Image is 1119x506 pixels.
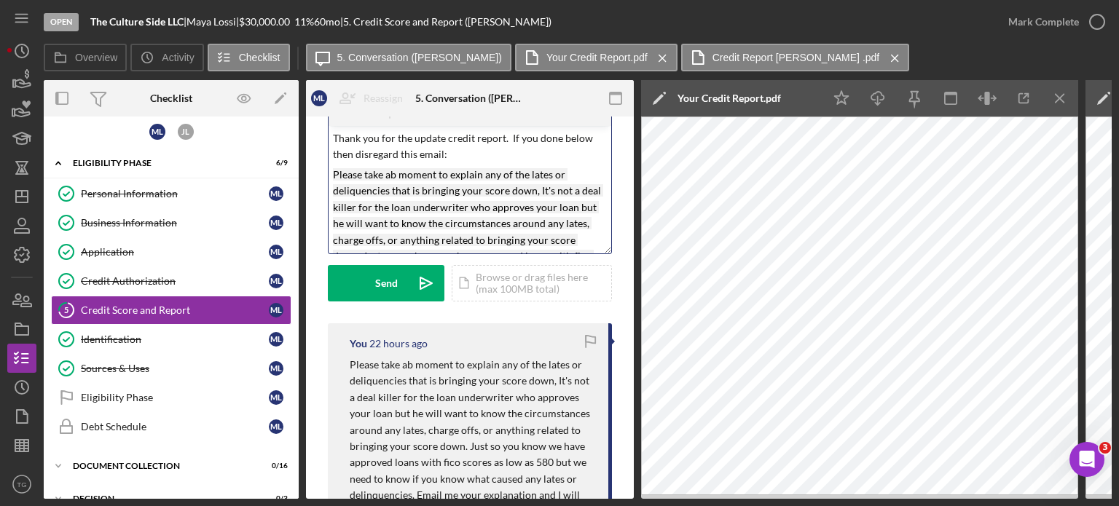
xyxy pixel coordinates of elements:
[262,462,288,470] div: 0 / 16
[350,338,367,349] div: You
[269,390,283,405] div: M L
[81,217,269,229] div: Business Information
[681,44,910,71] button: Credit Report [PERSON_NAME] .pdf
[81,363,269,374] div: Sources & Uses
[375,265,398,301] div: Send
[304,84,417,113] button: MLReassign
[262,494,288,503] div: 0 / 3
[44,44,127,71] button: Overview
[44,13,79,31] div: Open
[269,245,283,259] div: M L
[81,392,269,403] div: Eligibility Phase
[364,84,403,113] div: Reassign
[333,168,603,311] mark: Please take ab moment to explain any of the lates or deliquencies that is bringing your score dow...
[328,265,444,301] button: Send
[90,16,186,28] div: |
[51,383,291,412] a: Eligibility PhaseML
[81,246,269,258] div: Application
[51,412,291,441] a: Debt ScheduleML
[306,44,511,71] button: 5. Conversation ([PERSON_NAME])
[90,15,184,28] b: The Culture Side LLC
[994,7,1112,36] button: Mark Complete
[208,44,290,71] button: Checklist
[269,216,283,230] div: M L
[269,274,283,288] div: M L
[7,470,36,499] button: TG
[1069,442,1104,477] iframe: Intercom live chat
[294,16,314,28] div: 11 %
[515,44,678,71] button: Your Credit Report.pdf
[269,419,283,434] div: M L
[269,361,283,376] div: M L
[17,481,26,489] text: TG
[546,52,648,63] label: Your Credit Report.pdf
[340,16,551,28] div: | 5. Credit Score and Report ([PERSON_NAME])
[81,333,269,345] div: Identification
[269,186,283,201] div: M L
[239,16,294,28] div: $30,000.00
[311,90,327,106] div: M L
[51,325,291,354] a: IdentificationML
[178,124,194,140] div: J L
[369,338,428,349] time: 2025-08-18 17:41
[51,266,291,296] a: Credit AuthorizationML
[415,92,525,104] div: 5. Conversation ([PERSON_NAME])
[269,303,283,317] div: M L
[269,332,283,347] div: M L
[678,92,781,104] div: Your Credit Report.pdf
[162,52,194,63] label: Activity
[51,237,291,266] a: ApplicationML
[75,52,117,63] label: Overview
[149,124,165,140] div: M L
[239,52,280,63] label: Checklist
[81,275,269,287] div: Credit Authorization
[150,92,192,104] div: Checklist
[73,159,251,167] div: Eligibility Phase
[81,188,269,199] div: Personal Information
[314,16,340,28] div: 60 mo
[81,421,269,432] div: Debt Schedule
[64,305,68,315] tspan: 5
[51,296,291,325] a: 5Credit Score and ReportML
[337,52,502,63] label: 5. Conversation ([PERSON_NAME])
[1008,7,1079,36] div: Mark Complete
[186,16,239,28] div: Maya Lossi |
[712,52,880,63] label: Credit Report [PERSON_NAME] .pdf
[130,44,203,71] button: Activity
[333,130,608,163] p: Thank you for the update credit report. If you done below then disregard this email:
[51,354,291,383] a: Sources & UsesML
[51,179,291,208] a: Personal InformationML
[73,494,251,503] div: Decision
[262,159,288,167] div: 6 / 9
[51,208,291,237] a: Business InformationML
[73,462,251,470] div: Document Collection
[1099,442,1111,454] span: 3
[81,304,269,316] div: Credit Score and Report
